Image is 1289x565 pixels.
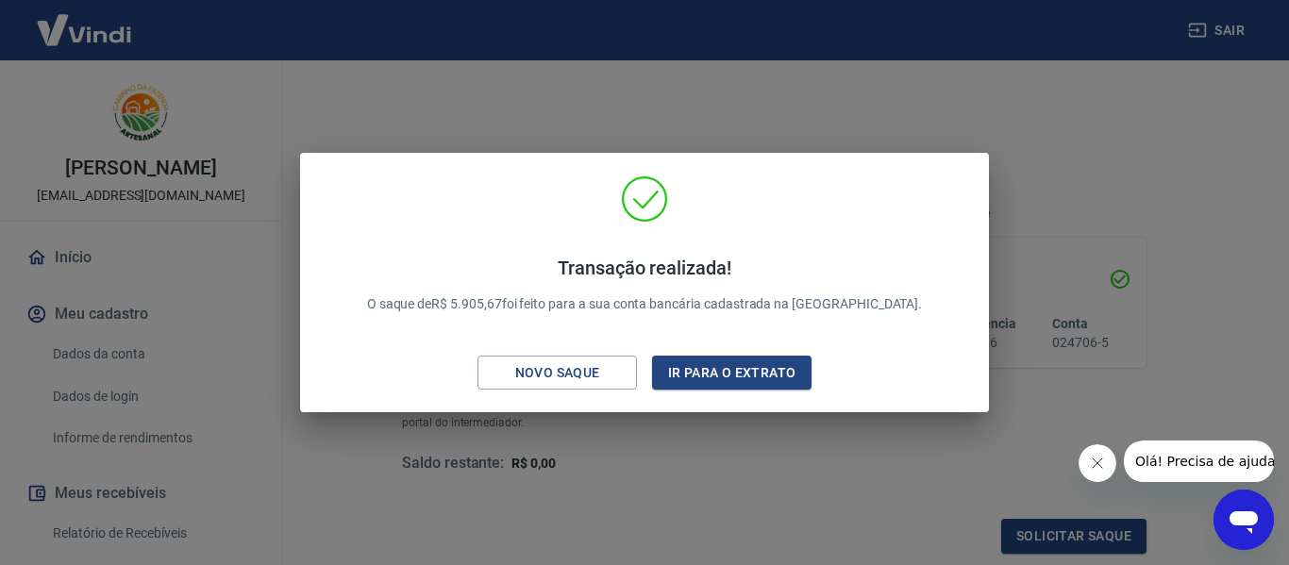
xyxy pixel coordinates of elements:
iframe: Mensagem da empresa [1124,440,1274,482]
span: Olá! Precisa de ajuda? [11,13,159,28]
button: Novo saque [477,356,637,391]
iframe: Botão para abrir a janela de mensagens [1214,490,1274,550]
div: Novo saque [493,361,623,385]
iframe: Fechar mensagem [1079,444,1116,482]
button: Ir para o extrato [652,356,812,391]
h4: Transação realizada! [367,257,923,279]
p: O saque de R$ 5.905,67 foi feito para a sua conta bancária cadastrada na [GEOGRAPHIC_DATA]. [367,257,923,314]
